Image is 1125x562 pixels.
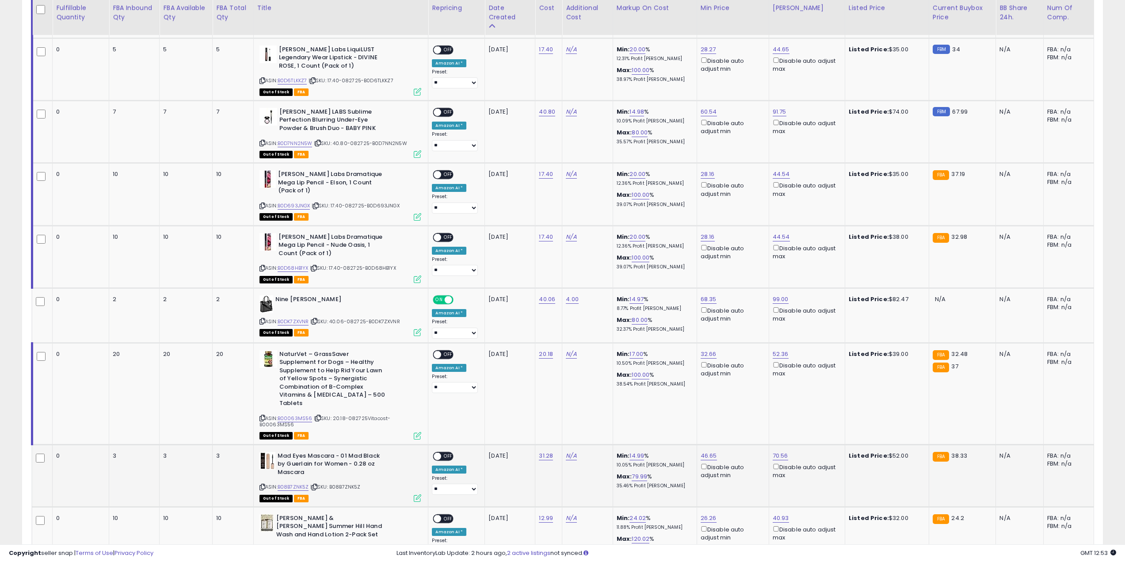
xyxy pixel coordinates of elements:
a: 70.56 [773,451,788,460]
div: ASIN: [259,170,422,219]
div: % [617,514,690,531]
a: 40.80 [539,107,555,116]
div: 10 [113,233,153,241]
div: FBA Available Qty [163,4,209,22]
span: | SKU: 17.40-082725-B0D6TLKKZ7 [309,77,393,84]
div: 10 [216,233,247,241]
div: 5 [163,46,206,54]
div: 2 [163,295,206,303]
span: FBA [294,329,309,336]
div: 5 [216,46,247,54]
b: Min: [617,233,630,241]
div: Disable auto adjust max [773,56,838,73]
div: N/A [999,350,1036,358]
div: Disable auto adjust max [773,118,838,135]
div: [DATE] [488,452,524,460]
p: 38.97% Profit [PERSON_NAME] [617,76,690,83]
small: FBM [933,107,950,116]
a: N/A [566,170,576,179]
div: Preset: [432,319,478,339]
a: N/A [566,451,576,460]
a: 31.28 [539,451,553,460]
div: % [617,316,690,333]
span: FBA [294,276,309,283]
div: 2 [113,295,153,303]
span: All listings that are currently out of stock and unavailable for purchase on Amazon [259,213,293,221]
div: Cost [539,4,558,13]
a: 4.00 [566,295,579,304]
div: 10 [216,170,247,178]
div: % [617,371,690,387]
a: B0DK7ZXVNR [278,318,309,325]
p: 12.31% Profit [PERSON_NAME] [617,56,690,62]
span: OFF [452,296,466,303]
div: 10 [163,233,206,241]
a: 44.54 [773,170,790,179]
div: % [617,295,690,312]
div: FBA: n/a [1047,170,1087,178]
div: FBA: n/a [1047,295,1087,303]
a: 20.18 [539,350,553,359]
div: ASIN: [259,108,422,157]
img: 416+nVALzGL._SL40_.jpg [259,108,277,126]
div: 0 [56,452,102,460]
a: 20.00 [629,233,645,241]
div: $52.00 [849,452,922,460]
div: Additional Cost [566,4,609,22]
p: 11.88% Profit [PERSON_NAME] [617,524,690,531]
div: FBA: n/a [1047,46,1087,54]
div: FBM: n/a [1047,178,1087,186]
span: | SKU: 17.40-082725-B0D693JNGX [312,202,400,209]
a: 28.16 [701,170,715,179]
p: 39.07% Profit [PERSON_NAME] [617,202,690,208]
div: [DATE] [488,514,524,522]
span: OFF [442,351,456,358]
img: 415kG3hUfpL._SL40_.jpg [259,350,277,368]
a: 100.00 [632,371,649,379]
span: 32.98 [951,233,967,241]
b: Max: [617,253,632,262]
div: Current Buybox Price [933,4,992,22]
span: 34 [952,45,960,54]
span: | SKU: 17.40-082725-B0D68HB1YX [310,264,396,271]
small: FBA [933,170,949,180]
p: 38.54% Profit [PERSON_NAME] [617,381,690,387]
div: % [617,129,690,145]
div: 3 [163,452,206,460]
div: Disable auto adjust max [773,180,838,198]
div: Preset: [432,194,478,214]
p: 10.50% Profit [PERSON_NAME] [617,360,690,367]
a: 2 active listings [507,549,550,557]
small: FBM [933,45,950,54]
div: ASIN: [259,233,422,282]
div: Amazon AI * [432,309,466,317]
a: 24.02 [629,514,646,523]
b: [PERSON_NAME] & [PERSON_NAME] Summer Hill Hand Wash and Hand Lotion 2-Pack Set [276,514,384,541]
b: Listed Price: [849,107,889,116]
div: Amazon AI * [432,466,466,474]
a: B08B7ZNK5Z [278,483,309,491]
div: [DATE] [488,108,524,116]
a: 40.06 [539,295,555,304]
span: All listings that are currently out of stock and unavailable for purchase on Amazon [259,329,293,336]
b: Listed Price: [849,451,889,460]
div: 7 [216,108,247,116]
div: Amazon AI * [432,528,466,536]
div: 7 [113,108,153,116]
a: 14.99 [629,451,644,460]
span: ON [434,296,445,303]
div: 10 [216,514,247,522]
small: FBA [933,233,949,243]
b: Nine [PERSON_NAME] [275,295,383,306]
a: 120.02 [632,535,649,543]
span: All listings that are currently out of stock and unavailable for purchase on Amazon [259,151,293,158]
a: 100.00 [632,253,649,262]
span: | SKU: 20.18-082725Vitacost-B00063MS56 [259,415,391,428]
a: 28.16 [701,233,715,241]
img: 51fBLSr2p3L._SL40_.jpg [259,170,276,188]
div: Amazon AI * [432,59,466,67]
a: 28.27 [701,45,716,54]
div: 0 [56,170,102,178]
a: 44.54 [773,233,790,241]
div: FBM: n/a [1047,116,1087,124]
